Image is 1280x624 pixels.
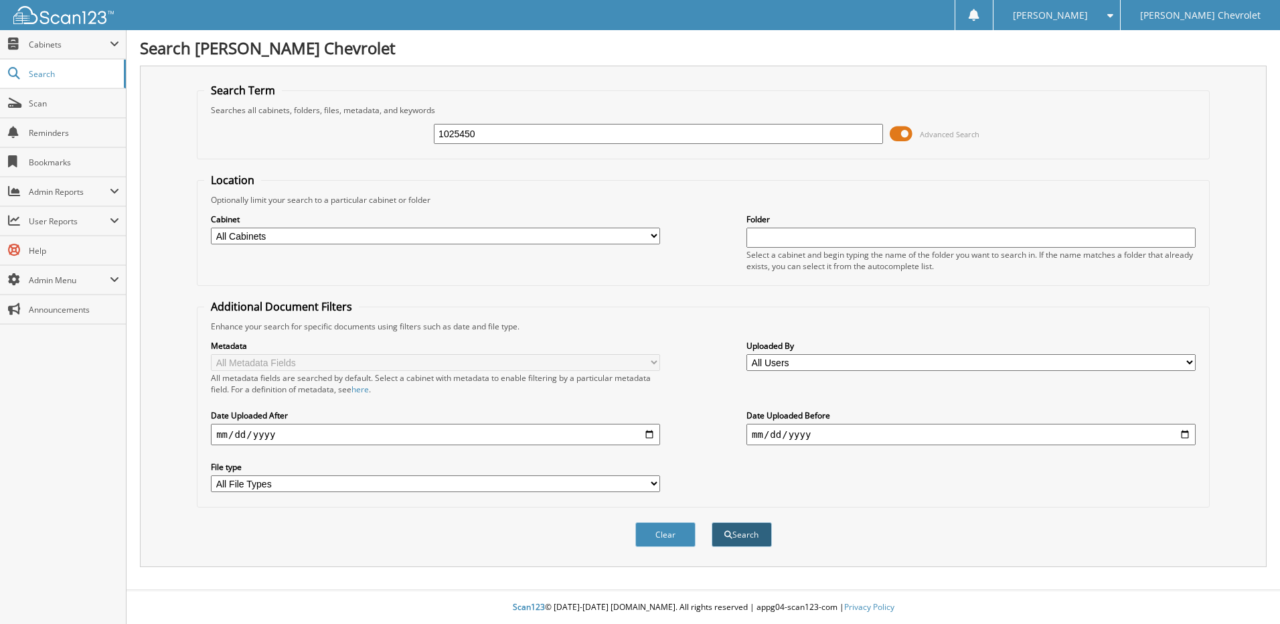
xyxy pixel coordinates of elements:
[211,461,660,473] label: File type
[29,216,110,227] span: User Reports
[1140,11,1261,19] span: [PERSON_NAME] Chevrolet
[29,304,119,315] span: Announcements
[211,424,660,445] input: start
[712,522,772,547] button: Search
[29,157,119,168] span: Bookmarks
[746,410,1196,421] label: Date Uploaded Before
[13,6,114,24] img: scan123-logo-white.svg
[746,249,1196,272] div: Select a cabinet and begin typing the name of the folder you want to search in. If the name match...
[211,214,660,225] label: Cabinet
[635,522,696,547] button: Clear
[204,83,282,98] legend: Search Term
[746,340,1196,352] label: Uploaded By
[29,245,119,256] span: Help
[127,591,1280,624] div: © [DATE]-[DATE] [DOMAIN_NAME]. All rights reserved | appg04-scan123-com |
[351,384,369,395] a: here
[211,372,660,395] div: All metadata fields are searched by default. Select a cabinet with metadata to enable filtering b...
[211,410,660,421] label: Date Uploaded After
[29,39,110,50] span: Cabinets
[844,601,894,613] a: Privacy Policy
[29,127,119,139] span: Reminders
[29,275,110,286] span: Admin Menu
[29,186,110,198] span: Admin Reports
[204,194,1202,206] div: Optionally limit your search to a particular cabinet or folder
[204,321,1202,332] div: Enhance your search for specific documents using filters such as date and file type.
[513,601,545,613] span: Scan123
[746,424,1196,445] input: end
[29,98,119,109] span: Scan
[140,37,1267,59] h1: Search [PERSON_NAME] Chevrolet
[1013,11,1088,19] span: [PERSON_NAME]
[746,214,1196,225] label: Folder
[204,173,261,187] legend: Location
[211,340,660,352] label: Metadata
[204,104,1202,116] div: Searches all cabinets, folders, files, metadata, and keywords
[29,68,117,80] span: Search
[920,129,979,139] span: Advanced Search
[204,299,359,314] legend: Additional Document Filters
